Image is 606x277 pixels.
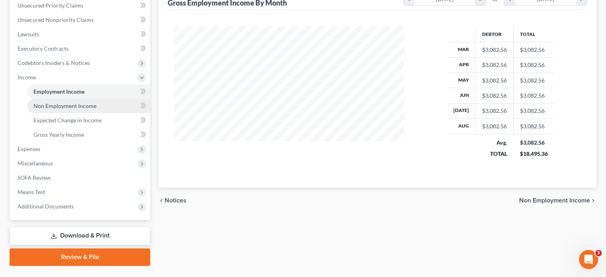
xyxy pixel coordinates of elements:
div: $18,495.36 [520,150,547,158]
th: [DATE] [447,103,476,118]
td: $3,082.56 [513,57,554,73]
span: Expenses [18,145,40,152]
td: $3,082.56 [513,88,554,103]
a: Download & Print [10,226,150,245]
span: Gross Yearly Income [33,131,84,138]
span: Lawsuits [18,31,39,37]
span: Executory Contracts [18,45,69,52]
a: Unsecured Nonpriority Claims [11,13,150,27]
a: SOFA Review [11,171,150,185]
div: $3,082.56 [482,77,507,84]
span: 3 [595,250,602,256]
i: chevron_right [590,197,596,204]
div: $3,082.56 [482,61,507,69]
div: $3,082.56 [482,92,507,100]
span: Unsecured Nonpriority Claims [18,16,94,23]
div: Avg. [482,139,507,147]
span: Non Employment Income [33,102,96,109]
a: Gross Yearly Income [27,128,150,142]
th: Apr [447,57,476,73]
span: Employment Income [33,88,84,95]
th: Debtor [475,26,513,42]
td: $3,082.56 [513,103,554,118]
a: Expected Change in Income [27,113,150,128]
a: Review & File [10,248,150,266]
td: $3,082.56 [513,119,554,134]
div: $3,082.56 [482,122,507,130]
th: Jun [447,88,476,103]
th: May [447,73,476,88]
td: $3,082.56 [513,73,554,88]
div: TOTAL [482,150,507,158]
span: SOFA Review [18,174,51,181]
span: Codebtors Insiders & Notices [18,59,90,66]
span: Unsecured Priority Claims [18,2,83,9]
th: Mar [447,42,476,57]
span: Additional Documents [18,203,74,210]
button: Non Employment Income chevron_right [519,197,596,204]
span: Income [18,74,36,81]
div: $3,082.56 [482,107,507,115]
span: Expected Change in Income [33,117,102,124]
span: Means Test [18,189,45,195]
span: Miscellaneous [18,160,53,167]
div: $3,082.56 [520,139,547,147]
i: chevron_left [158,197,165,204]
th: Total [513,26,554,42]
button: chevron_left Notices [158,197,186,204]
a: Executory Contracts [11,41,150,56]
th: Aug [447,119,476,134]
a: Employment Income [27,84,150,99]
span: Notices [165,197,186,204]
a: Non Employment Income [27,99,150,113]
td: $3,082.56 [513,42,554,57]
a: Lawsuits [11,27,150,41]
iframe: Intercom live chat [579,250,598,269]
span: Non Employment Income [519,197,590,204]
div: $3,082.56 [482,46,507,54]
